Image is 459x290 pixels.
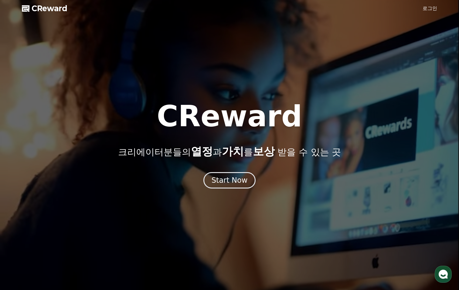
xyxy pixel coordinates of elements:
a: CReward [22,4,67,13]
span: 가치 [222,145,244,158]
span: 열정 [191,145,213,158]
a: 홈 [2,192,40,207]
p: 크리에이터분들의 과 를 받을 수 있는 곳 [118,145,341,158]
span: CReward [32,4,67,13]
a: 로그인 [423,5,437,12]
h1: CReward [157,102,302,131]
a: 설정 [78,192,117,207]
a: 대화 [40,192,78,207]
span: 보상 [253,145,275,158]
span: 설정 [94,201,101,206]
button: Start Now [203,172,256,188]
span: 대화 [56,202,63,206]
a: Start Now [203,178,256,184]
span: 홈 [19,201,23,206]
div: Start Now [212,175,248,185]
